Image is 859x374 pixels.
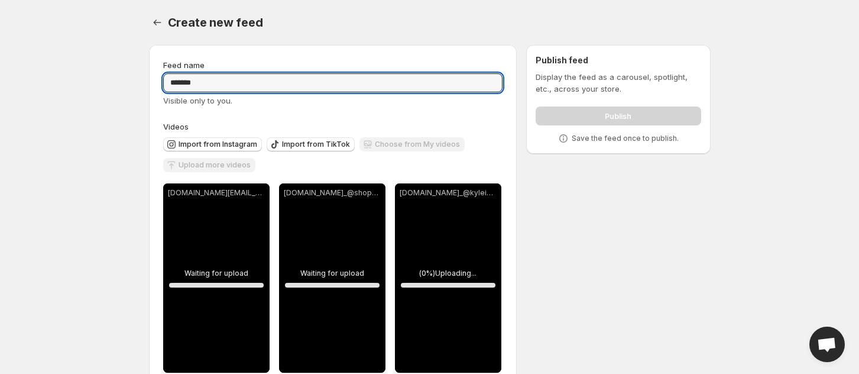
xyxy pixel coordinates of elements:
p: Display the feed as a carousel, spotlight, etc., across your store. [536,71,701,95]
button: Settings [149,14,166,31]
span: Videos [163,122,189,131]
p: [DOMAIN_NAME]_@kyleighconnell_1755023476227.mp4 [400,188,497,198]
p: [DOMAIN_NAME]_@shopdealsbyeli_1755023432759 - Trim.mp4 [284,188,381,198]
a: Open chat [809,327,845,362]
span: Feed name [163,60,205,70]
p: [DOMAIN_NAME][EMAIL_ADDRESS][DOMAIN_NAME]_1755023754562 - Trim.mp4 [168,188,265,198]
span: Visible only to you. [163,96,232,105]
span: Create new feed [168,15,263,30]
p: Save the feed once to publish. [572,134,679,143]
span: Import from Instagram [179,140,257,149]
button: Import from TikTok [267,137,355,151]
button: Import from Instagram [163,137,262,151]
h2: Publish feed [536,54,701,66]
span: Import from TikTok [282,140,350,149]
